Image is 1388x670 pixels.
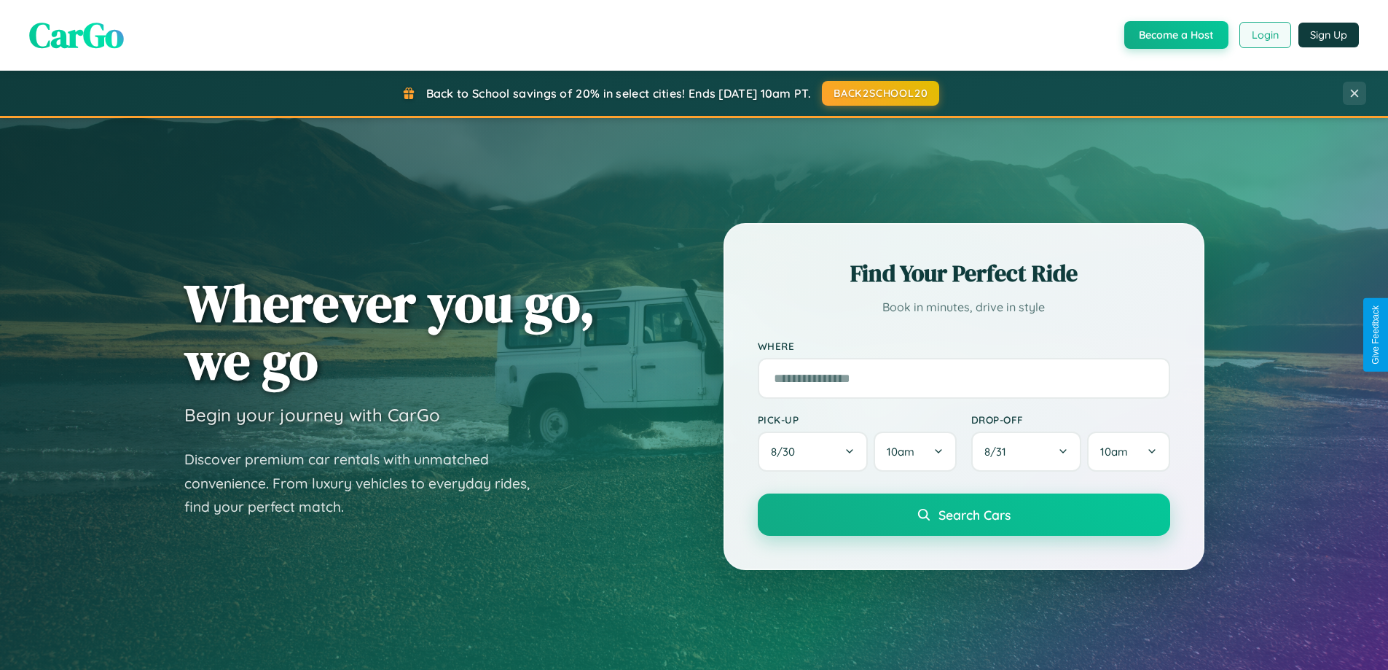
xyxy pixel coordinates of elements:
h2: Find Your Perfect Ride [758,257,1170,289]
label: Drop-off [971,413,1170,426]
button: Become a Host [1124,21,1228,49]
span: 8 / 31 [984,445,1013,459]
span: 10am [1100,445,1128,459]
div: Give Feedback [1371,305,1381,365]
h3: Begin your journey with CarGo [184,404,440,426]
button: 8/30 [758,432,869,472]
span: Search Cars [938,507,1011,523]
p: Book in minutes, drive in style [758,297,1170,318]
label: Where [758,340,1170,352]
button: Sign Up [1298,23,1359,47]
span: 10am [887,445,914,459]
span: 8 / 30 [771,445,802,459]
label: Pick-up [758,413,957,426]
button: BACK2SCHOOL20 [822,81,939,106]
h1: Wherever you go, we go [184,274,595,389]
button: 10am [1087,432,1169,472]
button: 10am [874,432,956,472]
p: Discover premium car rentals with unmatched convenience. From luxury vehicles to everyday rides, ... [184,448,549,519]
button: 8/31 [971,432,1082,472]
span: Back to School savings of 20% in select cities! Ends [DATE] 10am PT. [426,86,811,101]
button: Search Cars [758,494,1170,536]
button: Login [1239,22,1291,48]
span: CarGo [29,11,124,59]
